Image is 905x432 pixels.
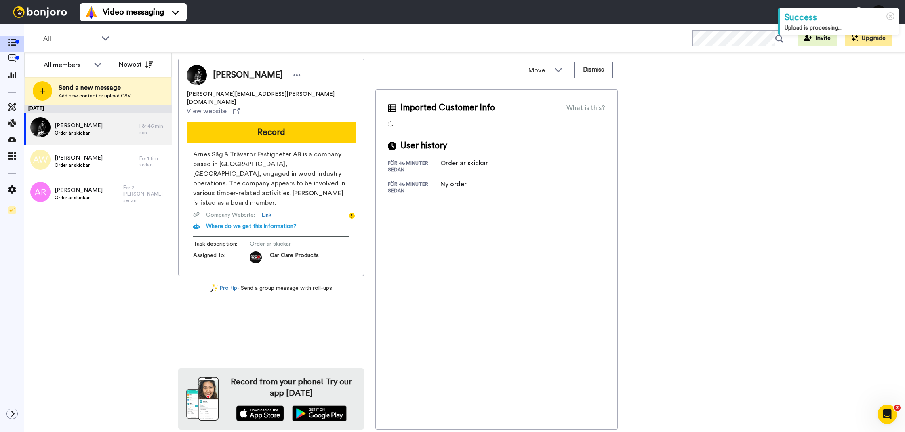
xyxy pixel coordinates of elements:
[566,103,605,113] div: What is this?
[30,150,51,170] img: aw.png
[227,376,356,399] h4: Record from your phone! Try our app [DATE]
[193,251,250,263] span: Assigned to:
[894,405,901,411] span: 2
[187,106,227,116] span: View website
[388,160,440,173] div: för 46 minuter sedan
[24,105,172,113] div: [DATE]
[187,65,207,85] img: Image of Tim Christensen
[85,6,98,19] img: vm-color.svg
[55,186,103,194] span: [PERSON_NAME]
[440,158,488,168] div: Order är skickar
[139,155,168,168] div: För 1 tim sedan
[261,211,271,219] a: Link
[785,11,894,24] div: Success
[139,123,168,136] div: För 46 min sen
[440,179,481,189] div: Ny order
[270,251,319,263] span: Car Care Products
[113,57,159,73] button: Newest
[528,65,550,75] span: Move
[400,140,447,152] span: User history
[250,240,326,248] span: Order är skickar
[798,30,837,46] button: Invite
[213,69,283,81] span: [PERSON_NAME]
[187,106,240,116] a: View website
[236,405,284,421] img: appstore
[103,6,164,18] span: Video messaging
[55,122,103,130] span: [PERSON_NAME]
[187,122,356,143] button: Record
[193,240,250,248] span: Task description :
[574,62,613,78] button: Dismiss
[59,83,131,93] span: Send a new message
[30,182,51,202] img: ar.png
[206,223,297,229] span: Where do we get this information?
[292,405,347,421] img: playstore
[210,284,218,293] img: magic-wand.svg
[187,90,356,106] span: [PERSON_NAME][EMAIL_ADDRESS][PERSON_NAME][DOMAIN_NAME]
[193,150,349,208] span: Arnes Såg & Trävaror Fastigheter AB is a company based in [GEOGRAPHIC_DATA], [GEOGRAPHIC_DATA], e...
[59,93,131,99] span: Add new contact or upload CSV
[43,34,97,44] span: All
[878,405,897,424] iframe: Intercom live chat
[8,206,16,214] img: Checklist.svg
[123,184,168,204] div: För 2 [PERSON_NAME] sedan
[206,211,255,219] span: Company Website :
[55,194,103,201] span: Order är skickar
[30,117,51,137] img: 3817b65c-f5d6-4a42-9666-c224c37b5896.jpg
[186,377,219,421] img: download
[845,30,892,46] button: Upgrade
[400,102,495,114] span: Imported Customer Info
[44,60,90,70] div: All members
[250,251,262,263] img: fa6b7fd4-c3c4-475b-9b20-179fad50db7e-1719390291.jpg
[55,130,103,136] span: Order är skickar
[785,24,894,32] div: Upload is processing...
[348,212,356,219] div: Tooltip anchor
[10,6,70,18] img: bj-logo-header-white.svg
[55,162,103,169] span: Order är skickar
[55,154,103,162] span: [PERSON_NAME]
[178,284,364,293] div: - Send a group message with roll-ups
[210,284,237,293] a: Pro tip
[388,181,440,194] div: för 46 minuter sedan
